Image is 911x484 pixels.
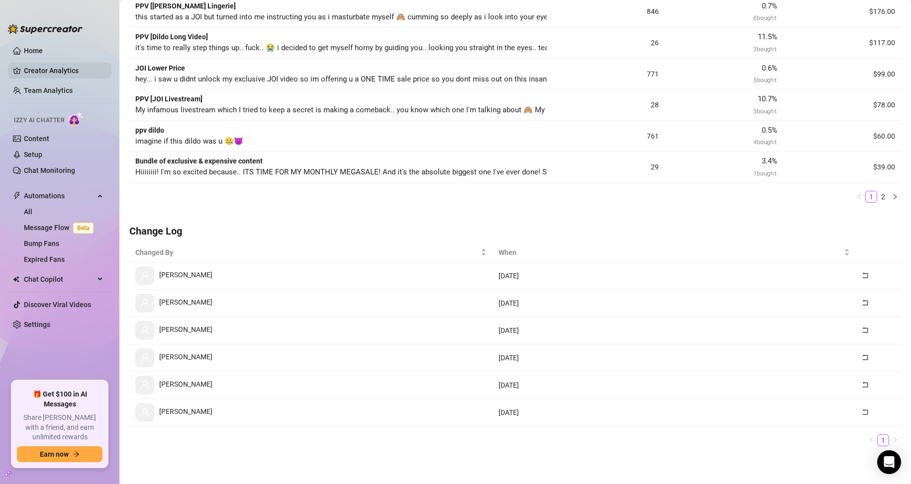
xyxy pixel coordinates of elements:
button: right [889,191,901,203]
button: Earn nowarrow-right [17,446,102,462]
li: 2 [877,191,889,203]
span: user [140,271,150,280]
span: Automations [24,188,95,204]
span: 10.7 % [758,94,777,103]
td: 26 [547,27,665,59]
td: $99.00 [783,59,901,90]
td: 28 [547,89,665,121]
a: Home [24,47,43,55]
span: Share [PERSON_NAME] with a friend, and earn unlimited rewards [17,413,102,442]
strong: JOI Lower Price [135,64,185,72]
strong: ppv dildo [135,126,164,134]
span: rollback [862,272,869,279]
span: 0.5 % [762,126,777,135]
a: Discover Viral Videos [24,301,91,309]
button: right [889,434,901,446]
a: 1 [878,435,889,446]
a: 2 [878,191,889,202]
span: Changed By [135,247,479,258]
span: 0.7 % [762,1,777,10]
td: $39.00 [783,152,901,183]
span: arrow-right [73,451,80,458]
span: When [499,247,842,258]
td: [DATE] [493,372,856,399]
strong: PPV [[PERSON_NAME] Lingerie] [135,2,236,10]
span: [PERSON_NAME] [159,271,212,279]
span: hey... i saw u didnt unlock my exclusive JOI video so im offering u a ONE TIME sale price so you ... [135,75,726,83]
span: 3 bought [753,107,777,115]
button: left [853,191,865,203]
span: rollback [862,326,869,333]
a: Message FlowBeta [24,224,98,232]
span: build [5,470,12,477]
li: 1 [865,191,877,203]
span: 5 bought [753,76,777,83]
li: Next Page [889,434,901,446]
span: thunderbolt [13,192,21,200]
strong: PPV [Dildo Long Video] [135,33,208,41]
td: $117.00 [783,27,901,59]
span: rollback [862,354,869,361]
li: Next Page [889,191,901,203]
td: $60.00 [783,121,901,152]
a: Settings [24,321,50,328]
span: rollback [862,299,869,306]
a: Bump Fans [24,240,59,247]
span: Izzy AI Chatter [14,116,64,125]
td: [DATE] [493,262,856,290]
li: Previous Page [865,434,877,446]
span: [PERSON_NAME] [159,380,212,388]
td: [DATE] [493,399,856,426]
a: Team Analytics [24,86,73,94]
span: 6 bought [753,13,777,21]
td: [DATE] [493,344,856,372]
span: left [868,437,874,443]
a: Expired Fans [24,255,65,263]
span: 4 bought [753,138,777,146]
span: rollback [862,408,869,415]
span: rollback [862,381,869,388]
td: 771 [547,59,665,90]
span: 11.5 % [758,32,777,41]
span: right [892,437,898,443]
span: this started as a JOI but turned into me instructing you as i masturbate myself 🙈 cumming so deep... [135,12,777,21]
li: 1 [877,434,889,446]
h4: Change Log [129,224,901,238]
span: right [892,194,898,200]
span: 3.4 % [762,157,777,165]
img: Chat Copilot [13,276,19,283]
a: Creator Analytics [24,63,103,79]
span: left [856,194,862,200]
span: 1 bought [753,169,777,177]
li: Previous Page [853,191,865,203]
img: logo-BBDzfeDw.svg [8,24,83,34]
div: Open Intercom Messenger [877,450,901,474]
span: [PERSON_NAME] [159,298,212,306]
span: Earn now [40,450,69,458]
span: user [140,380,150,390]
span: 🎁 Get $100 in AI Messages [17,390,102,409]
a: Chat Monitoring [24,166,75,174]
a: Content [24,135,49,143]
span: [PERSON_NAME] [159,353,212,361]
td: [DATE] [493,317,856,344]
td: 29 [547,152,665,183]
span: [PERSON_NAME] [159,407,212,415]
strong: Bundle of exclusive & expensive content [135,157,263,165]
span: 3 bought [753,45,777,53]
a: All [24,208,32,216]
span: user [140,298,150,308]
span: user [140,407,150,417]
th: When [493,243,856,262]
th: Changed By [129,243,493,262]
span: user [140,353,150,362]
strong: PPV [JOI Livestream] [135,95,202,103]
span: [PERSON_NAME] [159,325,212,333]
span: imagine if this dildo was u 🤐😈 [135,137,243,146]
a: 1 [866,191,877,202]
td: $78.00 [783,89,901,121]
span: 0.6 % [762,64,777,73]
td: 761 [547,121,665,152]
button: left [865,434,877,446]
span: user [140,325,150,335]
